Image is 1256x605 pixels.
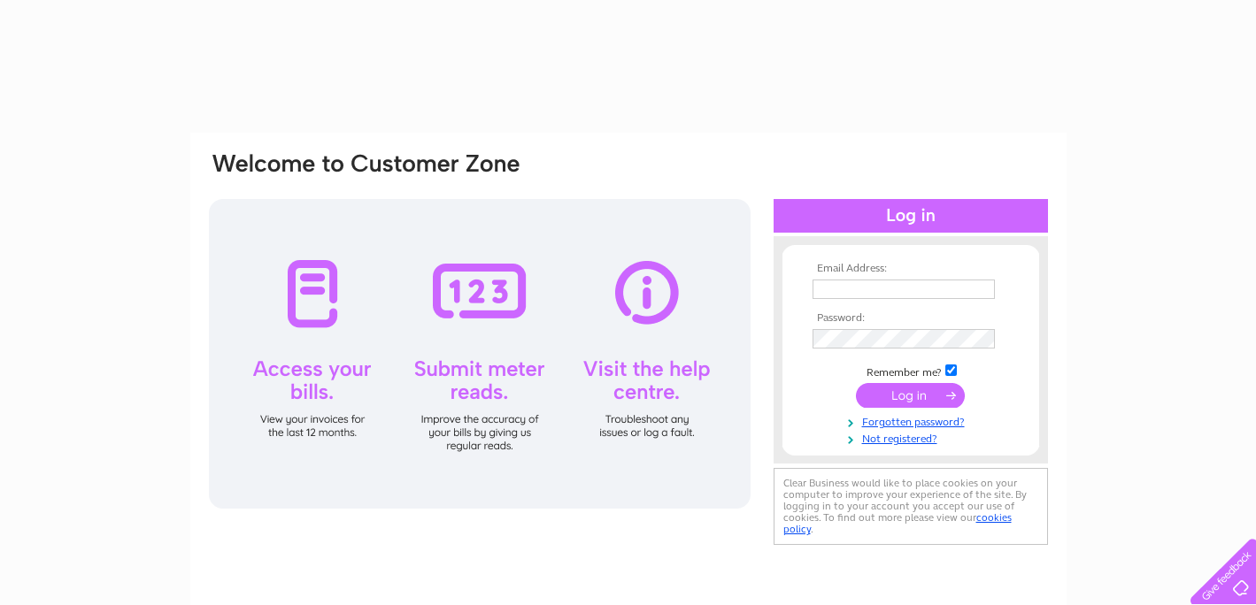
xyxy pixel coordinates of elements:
[808,362,1013,379] td: Remember me?
[813,412,1013,429] a: Forgotten password?
[856,383,965,408] input: Submit
[774,468,1048,545] div: Clear Business would like to place cookies on your computer to improve your experience of the sit...
[808,312,1013,325] th: Password:
[808,263,1013,275] th: Email Address:
[783,511,1012,535] a: cookies policy
[813,429,1013,446] a: Not registered?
